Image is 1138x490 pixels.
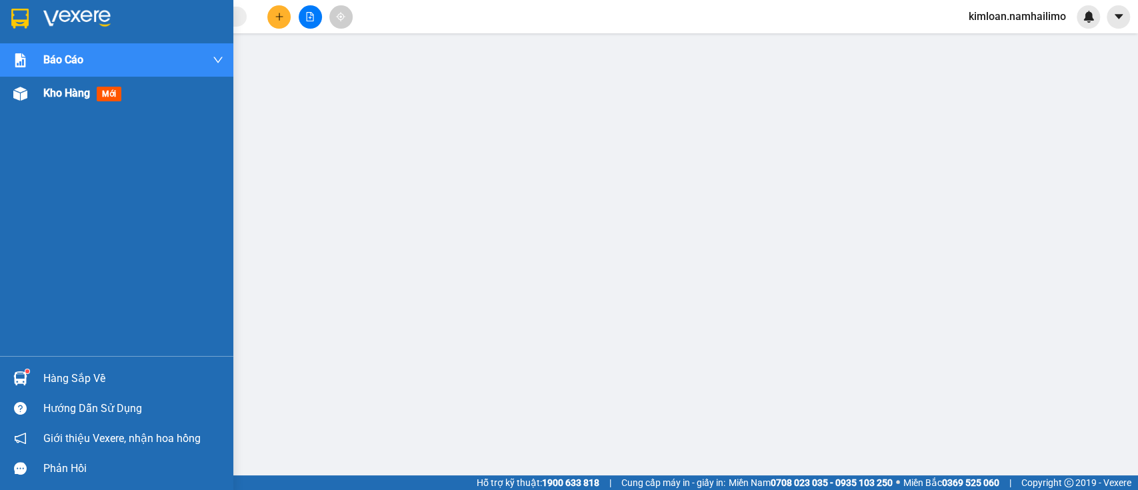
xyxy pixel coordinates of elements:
[11,43,147,59] div: TUYỀN
[1009,475,1011,490] span: |
[13,53,27,67] img: solution-icon
[156,59,263,78] div: 0353442000
[43,459,223,479] div: Phản hồi
[621,475,725,490] span: Cung cấp máy in - giấy in:
[43,87,90,99] span: Kho hàng
[13,371,27,385] img: warehouse-icon
[1107,5,1130,29] button: caret-down
[903,475,999,490] span: Miền Bắc
[336,12,345,21] span: aim
[275,12,284,21] span: plus
[11,9,29,29] img: logo-vxr
[329,5,353,29] button: aim
[896,480,900,485] span: ⚪️
[213,55,223,65] span: down
[11,59,147,78] div: 0353442000
[1083,11,1095,23] img: icon-new-feature
[477,475,599,490] span: Hỗ trợ kỹ thuật:
[11,11,147,43] div: VP [GEOGRAPHIC_DATA]
[1113,11,1125,23] span: caret-down
[156,11,263,43] div: VP [PERSON_NAME]
[43,369,223,389] div: Hàng sắp về
[43,399,223,419] div: Hướng dẫn sử dụng
[267,5,291,29] button: plus
[729,475,893,490] span: Miền Nam
[958,8,1077,25] span: kimloan.namhailimo
[43,430,201,447] span: Giới thiệu Vexere, nhận hoa hồng
[13,87,27,101] img: warehouse-icon
[771,477,893,488] strong: 0708 023 035 - 0935 103 250
[14,402,27,415] span: question-circle
[14,462,27,475] span: message
[43,51,83,68] span: Báo cáo
[542,477,599,488] strong: 1900 633 818
[609,475,611,490] span: |
[156,13,188,27] span: Nhận:
[97,87,121,101] span: mới
[154,89,173,103] span: CC :
[11,13,32,27] span: Gửi:
[154,86,265,105] div: 30.000
[305,12,315,21] span: file-add
[942,477,999,488] strong: 0369 525 060
[156,43,263,59] div: [PERSON_NAME]
[25,369,29,373] sup: 1
[1064,478,1073,487] span: copyright
[14,432,27,445] span: notification
[299,5,322,29] button: file-add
